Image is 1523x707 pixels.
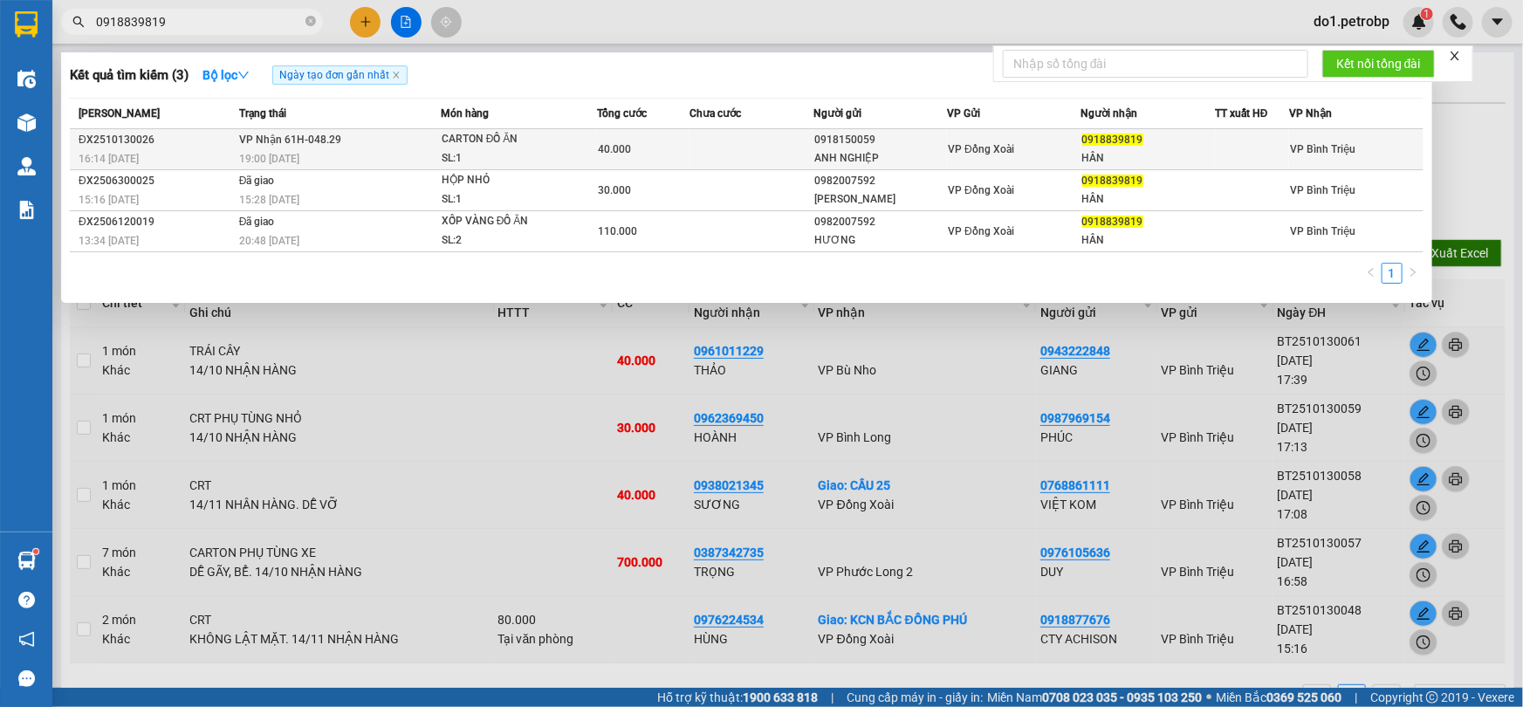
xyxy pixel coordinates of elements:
[392,71,401,79] span: close
[1082,231,1214,250] div: HÂN
[1322,50,1435,78] button: Kết nối tổng đài
[598,184,631,196] span: 30.000
[18,592,35,608] span: question-circle
[79,235,139,247] span: 13:34 [DATE]
[814,231,946,250] div: HƯƠNG
[1382,264,1402,283] a: 1
[79,213,234,231] div: ĐX2506120019
[1082,149,1214,168] div: HÂN
[18,631,35,648] span: notification
[15,11,38,38] img: logo-vxr
[33,549,38,554] sup: 1
[814,213,946,231] div: 0982007592
[79,194,139,206] span: 15:16 [DATE]
[814,131,946,149] div: 0918150059
[17,157,36,175] img: warehouse-icon
[948,184,1014,196] span: VP Đồng Xoài
[948,225,1014,237] span: VP Đồng Xoài
[598,143,631,155] span: 40.000
[1082,134,1143,146] span: 0918839819
[79,131,234,149] div: ĐX2510130026
[189,61,264,89] button: Bộ lọcdown
[442,171,573,190] div: HỘP NHỎ
[17,70,36,88] img: warehouse-icon
[814,149,946,168] div: ANH NGHIỆP
[441,107,489,120] span: Món hàng
[272,65,408,85] span: Ngày tạo đơn gần nhất
[1081,107,1138,120] span: Người nhận
[1290,143,1355,155] span: VP Bình Triệu
[17,201,36,219] img: solution-icon
[598,225,637,237] span: 110.000
[17,552,36,570] img: warehouse-icon
[96,12,302,31] input: Tìm tên, số ĐT hoặc mã đơn
[948,143,1014,155] span: VP Đồng Xoài
[1082,216,1143,228] span: 0918839819
[79,153,139,165] span: 16:14 [DATE]
[1082,175,1143,187] span: 0918839819
[1003,50,1308,78] input: Nhập số tổng đài
[1449,50,1461,62] span: close
[239,134,341,146] span: VP Nhận 61H-048.29
[1290,225,1355,237] span: VP Bình Triệu
[237,69,250,81] span: down
[442,231,573,251] div: SL: 2
[813,107,861,120] span: Người gửi
[1408,267,1418,278] span: right
[202,68,250,82] strong: Bộ lọc
[442,190,573,209] div: SL: 1
[442,130,573,149] div: CARTON ĐỒ ĂN
[1403,263,1424,284] li: Next Page
[239,153,299,165] span: 19:00 [DATE]
[239,216,275,228] span: Đã giao
[814,172,946,190] div: 0982007592
[442,212,573,231] div: XỐP VÀNG ĐỒ ĂN
[689,107,741,120] span: Chưa cước
[1403,263,1424,284] button: right
[72,16,85,28] span: search
[17,113,36,132] img: warehouse-icon
[1082,190,1214,209] div: HÂN
[305,16,316,26] span: close-circle
[1366,267,1376,278] span: left
[239,175,275,187] span: Đã giao
[239,235,299,247] span: 20:48 [DATE]
[1336,54,1421,73] span: Kết nối tổng đài
[1290,184,1355,196] span: VP Bình Triệu
[1289,107,1332,120] span: VP Nhận
[1215,107,1268,120] span: TT xuất HĐ
[18,670,35,687] span: message
[1382,263,1403,284] li: 1
[239,107,286,120] span: Trạng thái
[442,149,573,168] div: SL: 1
[597,107,647,120] span: Tổng cước
[1361,263,1382,284] button: left
[305,14,316,31] span: close-circle
[1361,263,1382,284] li: Previous Page
[79,172,234,190] div: ĐX2506300025
[239,194,299,206] span: 15:28 [DATE]
[70,66,189,85] h3: Kết quả tìm kiếm ( 3 )
[79,107,160,120] span: [PERSON_NAME]
[947,107,980,120] span: VP Gửi
[814,190,946,209] div: [PERSON_NAME]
